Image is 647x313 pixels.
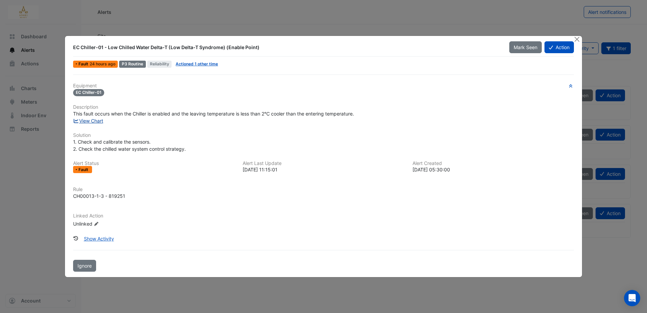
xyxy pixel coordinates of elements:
[243,161,404,166] h6: Alert Last Update
[243,166,404,173] div: [DATE] 11:15:01
[73,111,354,117] span: This fault occurs when the Chiller is enabled and the leaving temperature is less than 2°C cooler...
[77,263,92,269] span: Ignore
[73,44,501,51] div: EC Chiller-01 - Low Chilled Water Delta-T (Low Delta-T Syndrome) (Enable Point)
[94,222,99,227] fa-icon: Edit Linked Action
[73,139,186,152] span: 1. Check and calibrate the sensors. 2. Check the chilled water system control strategy.
[412,161,574,166] h6: Alert Created
[176,61,218,66] a: Actioned 1 other time
[73,83,574,89] h6: Equipment
[73,104,574,110] h6: Description
[73,220,154,227] div: Unlinked
[79,168,90,172] span: Fault
[73,213,574,219] h6: Linked Action
[147,61,172,68] span: Reliability
[412,166,574,173] div: [DATE] 05:30:00
[80,233,118,245] button: Show Activity
[514,44,537,50] span: Mark Seen
[624,290,640,306] div: Open Intercom Messenger
[73,89,104,96] span: EC Chiller-01
[73,118,103,124] a: View Chart
[73,132,574,138] h6: Solution
[79,62,90,66] span: Fault
[73,260,96,272] button: Ignore
[119,61,146,68] div: P3 Routine
[544,41,574,53] button: Action
[73,187,574,192] h6: Rule
[574,36,581,43] button: Close
[73,161,235,166] h6: Alert Status
[73,192,125,200] div: CH00013-1-3 - 819251
[509,41,542,53] button: Mark Seen
[90,61,115,66] span: Tue 16-Sep-2025 11:15 IST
